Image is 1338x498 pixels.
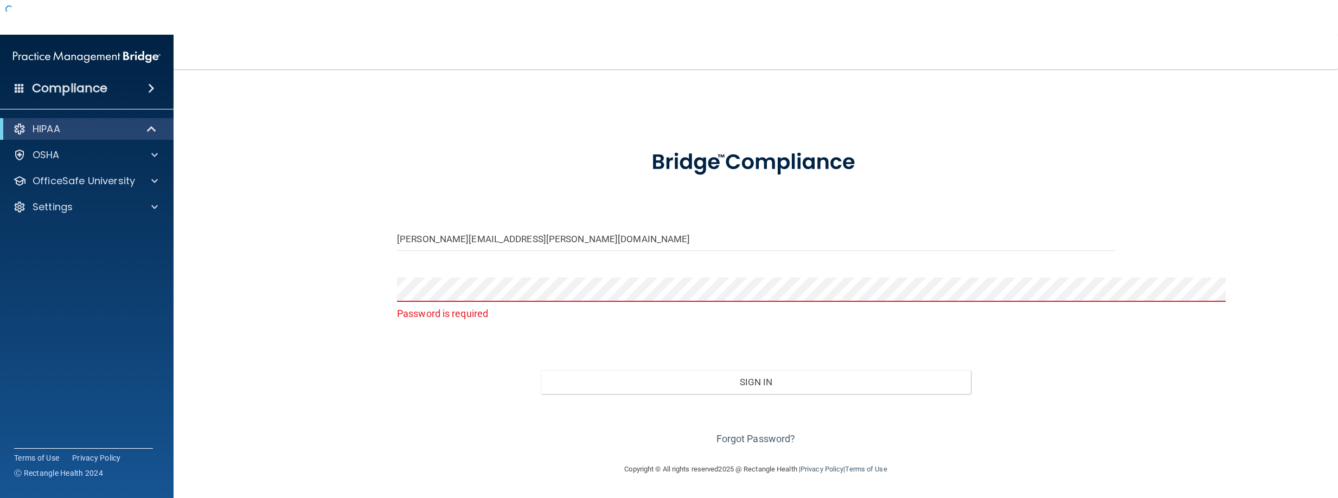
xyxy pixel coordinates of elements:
[13,148,158,161] a: OSHA
[13,201,158,214] a: Settings
[629,134,882,191] img: bridge_compliance_login_screen.278c3ca4.svg
[397,227,1115,251] input: Email
[1150,421,1325,464] iframe: Drift Widget Chat Controller
[32,81,107,96] h4: Compliance
[541,370,971,394] button: Sign In
[801,465,843,473] a: Privacy Policy
[33,201,73,214] p: Settings
[845,465,887,473] a: Terms of Use
[13,46,161,68] img: PMB logo
[558,452,954,487] div: Copyright © All rights reserved 2025 @ Rectangle Health | |
[72,452,121,463] a: Privacy Policy
[14,452,59,463] a: Terms of Use
[716,433,796,444] a: Forgot Password?
[397,305,1115,322] p: Password is required
[33,122,60,135] p: HIPAA
[33,174,135,187] p: OfficeSafe University
[14,468,103,478] span: Ⓒ Rectangle Health 2024
[33,148,60,161] p: OSHA
[13,122,157,135] a: HIPAA
[13,174,158,187] a: OfficeSafe University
